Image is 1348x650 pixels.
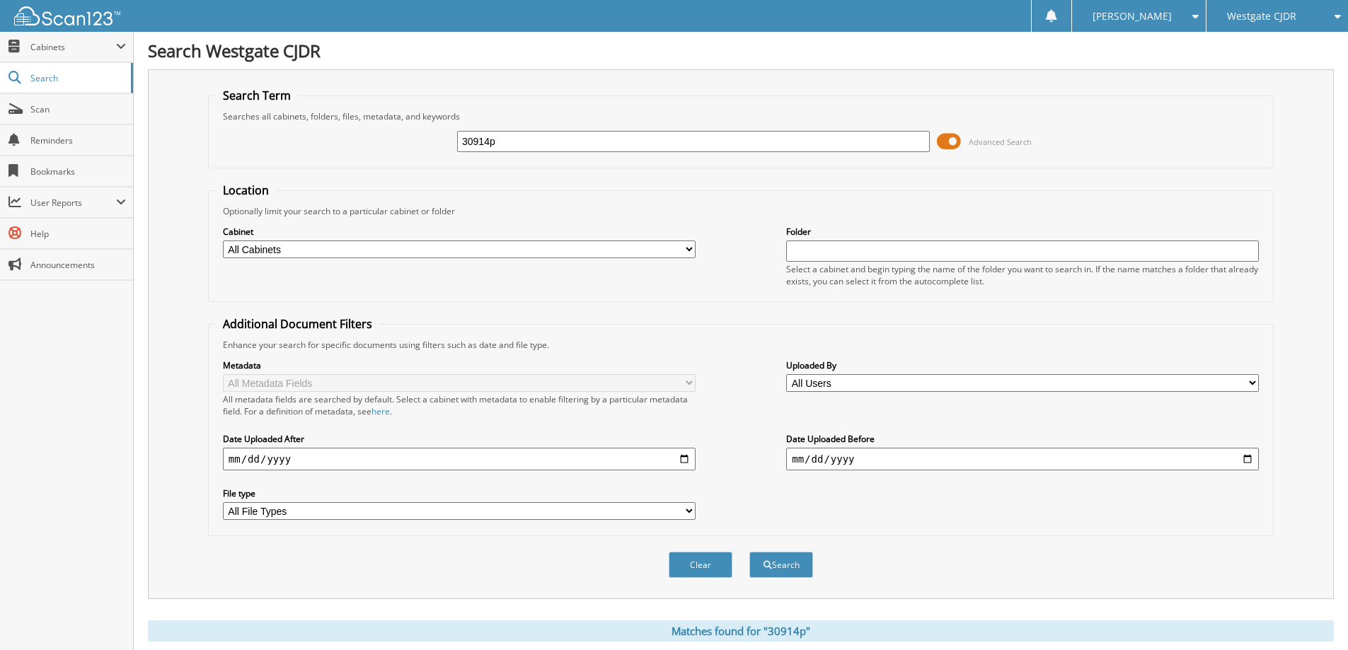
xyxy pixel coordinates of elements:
[223,487,696,499] label: File type
[148,620,1334,642] div: Matches found for "30914p"
[216,339,1266,351] div: Enhance your search for specific documents using filters such as date and file type.
[786,226,1259,238] label: Folder
[30,41,116,53] span: Cabinets
[14,6,120,25] img: scan123-logo-white.svg
[1277,582,1348,650] iframe: Chat Widget
[749,552,813,578] button: Search
[223,393,696,417] div: All metadata fields are searched by default. Select a cabinet with metadata to enable filtering b...
[223,433,696,445] label: Date Uploaded After
[1093,12,1172,21] span: [PERSON_NAME]
[223,359,696,371] label: Metadata
[30,134,126,146] span: Reminders
[30,166,126,178] span: Bookmarks
[786,433,1259,445] label: Date Uploaded Before
[216,205,1266,217] div: Optionally limit your search to a particular cabinet or folder
[371,405,390,417] a: here
[969,137,1032,147] span: Advanced Search
[216,110,1266,122] div: Searches all cabinets, folders, files, metadata, and keywords
[786,448,1259,470] input: end
[1227,12,1296,21] span: Westgate CJDR
[148,39,1334,62] h1: Search Westgate CJDR
[30,197,116,209] span: User Reports
[30,103,126,115] span: Scan
[786,263,1259,287] div: Select a cabinet and begin typing the name of the folder you want to search in. If the name match...
[786,359,1259,371] label: Uploaded By
[216,316,379,332] legend: Additional Document Filters
[30,259,126,271] span: Announcements
[223,448,696,470] input: start
[30,228,126,240] span: Help
[223,226,696,238] label: Cabinet
[669,552,732,578] button: Clear
[216,182,276,198] legend: Location
[216,88,298,103] legend: Search Term
[30,72,124,84] span: Search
